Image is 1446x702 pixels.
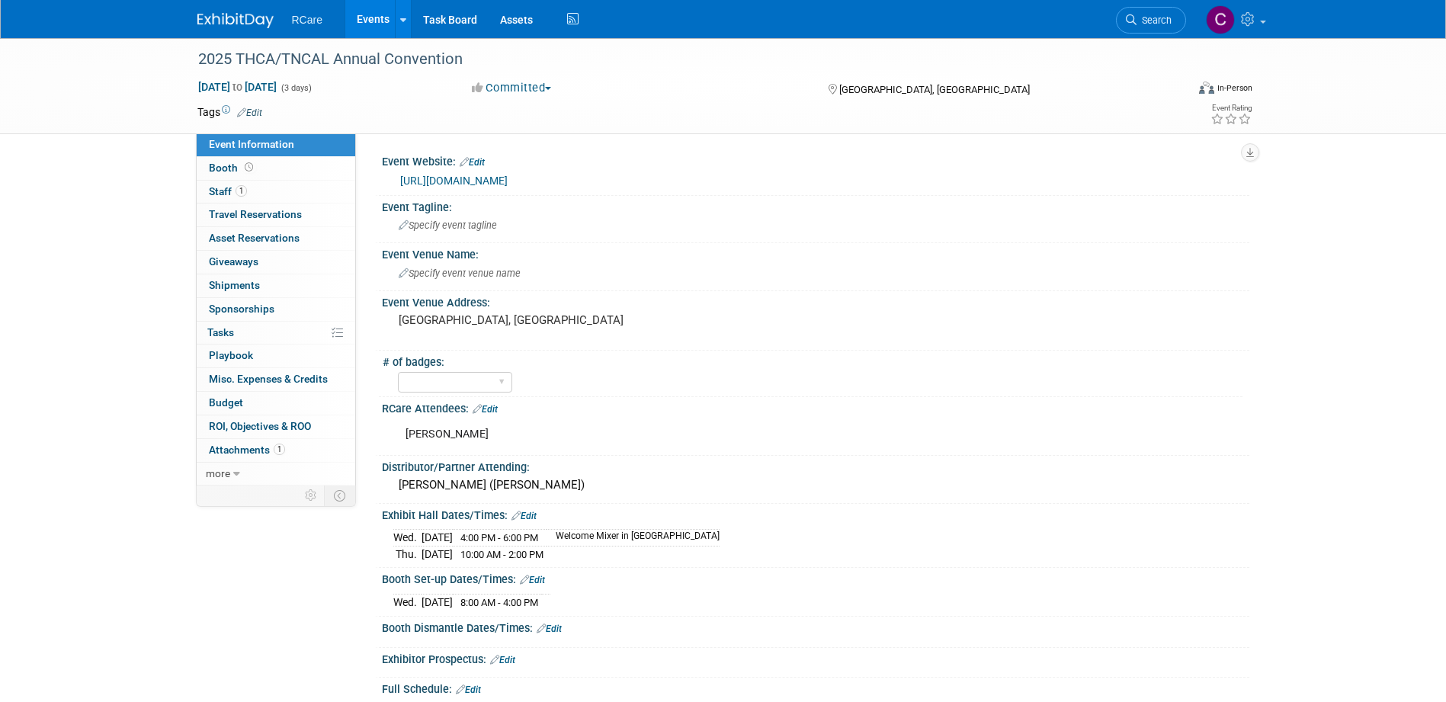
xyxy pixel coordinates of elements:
[382,196,1249,215] div: Event Tagline:
[209,208,302,220] span: Travel Reservations
[209,185,247,197] span: Staff
[1116,7,1186,34] a: Search
[197,251,355,274] a: Giveaways
[1199,82,1214,94] img: Format-Inperson.png
[382,291,1249,310] div: Event Venue Address:
[473,404,498,415] a: Edit
[382,397,1249,417] div: RCare Attendees:
[324,486,355,505] td: Toggle Event Tabs
[197,104,262,120] td: Tags
[422,530,453,547] td: [DATE]
[197,13,274,28] img: ExhibitDay
[1210,104,1252,112] div: Event Rating
[242,162,256,173] span: Booth not reserved yet
[197,80,277,94] span: [DATE] [DATE]
[209,232,300,244] span: Asset Reservations
[456,684,481,695] a: Edit
[520,575,545,585] a: Edit
[537,623,562,634] a: Edit
[209,255,258,268] span: Giveaways
[399,313,726,327] pre: [GEOGRAPHIC_DATA], [GEOGRAPHIC_DATA]
[1206,5,1235,34] img: Connor Chmiel
[209,444,285,456] span: Attachments
[393,595,422,611] td: Wed.
[197,133,355,156] a: Event Information
[382,617,1249,636] div: Booth Dismantle Dates/Times:
[197,298,355,321] a: Sponsorships
[395,419,1082,450] div: [PERSON_NAME]
[383,351,1242,370] div: # of badges:
[197,204,355,226] a: Travel Reservations
[197,157,355,180] a: Booth
[197,463,355,486] a: more
[382,456,1249,475] div: Distributor/Partner Attending:
[382,568,1249,588] div: Booth Set-up Dates/Times:
[209,396,243,409] span: Budget
[393,473,1238,497] div: [PERSON_NAME] ([PERSON_NAME])
[209,279,260,291] span: Shipments
[197,392,355,415] a: Budget
[209,420,311,432] span: ROI, Objectives & ROO
[460,157,485,168] a: Edit
[292,14,322,26] span: RCare
[209,349,253,361] span: Playbook
[197,345,355,367] a: Playbook
[399,268,521,279] span: Specify event venue name
[382,678,1249,697] div: Full Schedule:
[467,80,557,96] button: Committed
[1137,14,1172,26] span: Search
[382,150,1249,170] div: Event Website:
[422,546,453,562] td: [DATE]
[197,274,355,297] a: Shipments
[197,227,355,250] a: Asset Reservations
[298,486,325,505] td: Personalize Event Tab Strip
[1217,82,1252,94] div: In-Person
[280,83,312,93] span: (3 days)
[490,655,515,665] a: Edit
[207,326,234,338] span: Tasks
[209,303,274,315] span: Sponsorships
[382,243,1249,262] div: Event Venue Name:
[197,415,355,438] a: ROI, Objectives & ROO
[197,181,355,204] a: Staff1
[460,597,538,608] span: 8:00 AM - 4:00 PM
[511,511,537,521] a: Edit
[209,162,256,174] span: Booth
[209,373,328,385] span: Misc. Expenses & Credits
[1096,79,1253,102] div: Event Format
[197,439,355,462] a: Attachments1
[197,322,355,345] a: Tasks
[193,46,1163,73] div: 2025 THCA/TNCAL Annual Convention
[422,595,453,611] td: [DATE]
[460,532,538,543] span: 4:00 PM - 6:00 PM
[393,546,422,562] td: Thu.
[206,467,230,479] span: more
[230,81,245,93] span: to
[460,549,543,560] span: 10:00 AM - 2:00 PM
[400,175,508,187] a: [URL][DOMAIN_NAME]
[393,530,422,547] td: Wed.
[209,138,294,150] span: Event Information
[382,504,1249,524] div: Exhibit Hall Dates/Times:
[382,648,1249,668] div: Exhibitor Prospectus:
[197,368,355,391] a: Misc. Expenses & Credits
[237,107,262,118] a: Edit
[274,444,285,455] span: 1
[547,530,720,547] td: Welcome Mixer in [GEOGRAPHIC_DATA]
[839,84,1030,95] span: [GEOGRAPHIC_DATA], [GEOGRAPHIC_DATA]
[236,185,247,197] span: 1
[399,220,497,231] span: Specify event tagline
